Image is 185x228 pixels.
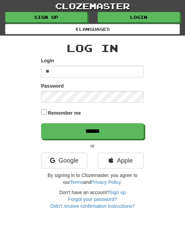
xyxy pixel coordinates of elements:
p: By signing in to Clozemaster, you agree to our and . [41,172,144,186]
a: Privacy Policy [91,179,121,185]
a: Login [98,12,180,22]
label: Password [41,83,64,89]
a: Google [41,153,87,168]
a: Languages [5,24,180,34]
div: Don't have an account? [41,189,144,210]
a: Sign up [110,190,126,195]
p: or [41,142,144,149]
label: Login [41,57,54,64]
a: Didn't receive confirmation instructions? [50,203,135,209]
a: Apple [98,153,144,168]
a: Terms [70,179,83,185]
a: Forgot your password? [68,197,117,202]
label: Remember me [48,110,81,116]
a: Sign up [5,12,87,22]
h2: Log In [41,42,144,54]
